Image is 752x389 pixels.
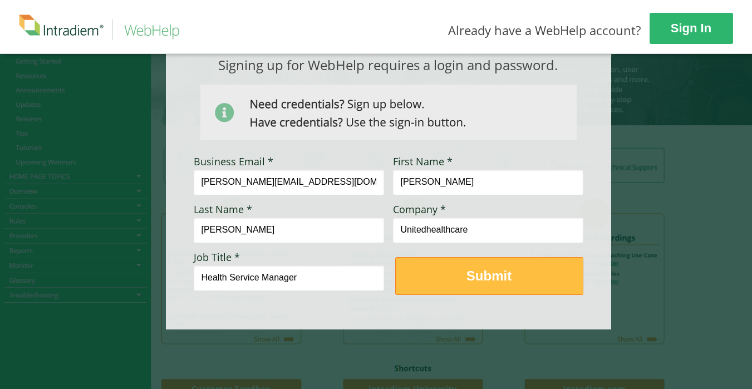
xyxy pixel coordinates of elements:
[218,56,558,74] span: Signing up for WebHelp requires a login and password.
[448,22,641,38] span: Already have a WebHelp account?
[194,203,252,216] span: Last Name *
[650,13,733,44] a: Sign In
[200,85,577,140] img: Need Credentials? Sign up below. Have Credentials? Use the sign-in button.
[393,203,446,216] span: Company *
[194,250,240,264] span: Job Title *
[466,268,512,283] strong: Submit
[671,21,711,35] strong: Sign In
[194,155,273,168] span: Business Email *
[393,155,453,168] span: First Name *
[395,257,583,295] button: Submit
